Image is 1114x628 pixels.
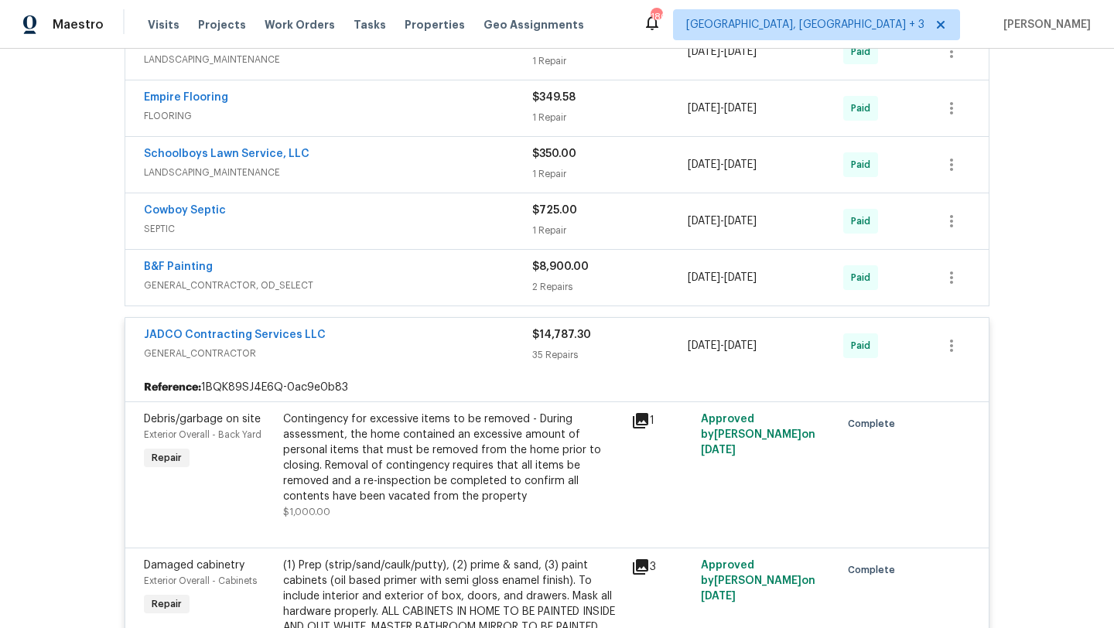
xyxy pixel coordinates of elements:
span: - [688,157,757,172]
span: [PERSON_NAME] [997,17,1091,32]
span: Approved by [PERSON_NAME] on [701,414,815,456]
div: 1 Repair [532,223,688,238]
span: [DATE] [688,46,720,57]
span: LANDSCAPING_MAINTENANCE [144,165,532,180]
span: Paid [851,338,877,353]
a: Schoolboys Lawn Service, LLC [144,148,309,159]
span: [DATE] [688,272,720,283]
div: 35 Repairs [532,347,688,363]
span: Repair [145,596,188,612]
span: [DATE] [724,46,757,57]
span: Properties [405,17,465,32]
div: 1 Repair [532,53,688,69]
span: [DATE] [724,216,757,227]
div: Contingency for excessive items to be removed - During assessment, the home contained an excessiv... [283,411,622,504]
span: [DATE] [724,103,757,114]
span: [DATE] [724,340,757,351]
span: Geo Assignments [484,17,584,32]
span: $350.00 [532,148,576,159]
span: [DATE] [688,216,720,227]
span: $14,787.30 [532,329,591,340]
span: [DATE] [688,340,720,351]
span: Maestro [53,17,104,32]
span: - [688,270,757,285]
span: Paid [851,213,877,229]
span: [GEOGRAPHIC_DATA], [GEOGRAPHIC_DATA] + 3 [686,17,924,32]
a: Cowboy Septic [144,205,226,216]
span: [DATE] [724,272,757,283]
span: $1,000.00 [283,507,330,517]
div: 1 Repair [532,166,688,182]
span: FLOORING [144,108,532,124]
span: [DATE] [701,591,736,602]
div: 2 Repairs [532,279,688,295]
span: SEPTIC [144,221,532,237]
span: - [688,338,757,353]
span: $349.58 [532,92,576,103]
span: Paid [851,101,877,116]
span: Visits [148,17,179,32]
span: Paid [851,270,877,285]
b: Reference: [144,380,201,395]
span: $725.00 [532,205,577,216]
span: Repair [145,450,188,466]
span: Work Orders [265,17,335,32]
span: LANDSCAPING_MAINTENANCE [144,52,532,67]
span: Complete [848,562,901,578]
div: 180 [651,9,661,25]
span: [DATE] [701,445,736,456]
div: 3 [631,558,692,576]
span: Debris/garbage on site [144,414,261,425]
span: Paid [851,44,877,60]
div: 1BQK89SJ4E6Q-0ac9e0b83 [125,374,989,401]
span: Paid [851,157,877,172]
span: Projects [198,17,246,32]
a: JADCO Contracting Services LLC [144,329,326,340]
span: - [688,44,757,60]
a: B&F Painting [144,261,213,272]
span: Damaged cabinetry [144,560,244,571]
a: Empire Flooring [144,92,228,103]
div: 1 Repair [532,110,688,125]
span: - [688,213,757,229]
span: Exterior Overall - Cabinets [144,576,257,585]
span: [DATE] [724,159,757,170]
span: - [688,101,757,116]
span: [DATE] [688,159,720,170]
span: [DATE] [688,103,720,114]
span: Approved by [PERSON_NAME] on [701,560,815,602]
span: GENERAL_CONTRACTOR [144,346,532,361]
span: $8,900.00 [532,261,589,272]
span: Complete [848,416,901,432]
span: GENERAL_CONTRACTOR, OD_SELECT [144,278,532,293]
span: Tasks [354,19,386,30]
div: 1 [631,411,692,430]
span: Exterior Overall - Back Yard [144,430,261,439]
